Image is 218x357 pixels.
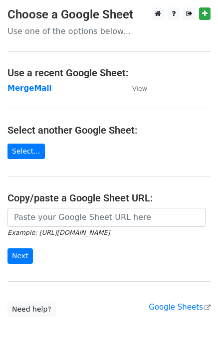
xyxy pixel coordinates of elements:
a: Google Sheets [149,303,211,312]
h4: Use a recent Google Sheet: [7,67,211,79]
a: Select... [7,144,45,159]
h4: Select another Google Sheet: [7,124,211,136]
small: Example: [URL][DOMAIN_NAME] [7,229,110,236]
p: Use one of the options below... [7,26,211,36]
h3: Choose a Google Sheet [7,7,211,22]
h4: Copy/paste a Google Sheet URL: [7,192,211,204]
a: Need help? [7,302,56,317]
a: MergeMail [7,84,52,93]
input: Paste your Google Sheet URL here [7,208,206,227]
a: View [122,84,147,93]
input: Next [7,248,33,264]
small: View [132,85,147,92]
